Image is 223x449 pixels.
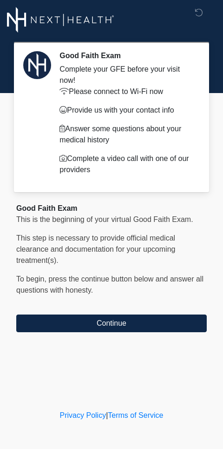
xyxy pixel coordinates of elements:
[59,86,193,97] p: Please connect to Wi-Fi now
[59,153,193,175] p: Complete a video call with one of our providers
[16,234,175,264] span: This step is necessary to provide official medical clearance and documentation for your upcoming ...
[60,411,106,419] a: Privacy Policy
[7,7,114,33] img: Next-Health Logo
[106,411,108,419] a: |
[16,203,207,214] div: Good Faith Exam
[59,64,193,86] div: Complete your GFE before your visit now!
[59,51,193,60] h2: Good Faith Exam
[59,123,193,146] p: Answer some questions about your medical history
[23,51,51,79] img: Agent Avatar
[16,275,203,294] span: To begin, ﻿﻿﻿﻿﻿﻿press the continue button below and answer all questions with honesty.
[108,411,163,419] a: Terms of Service
[16,315,207,332] button: Continue
[16,215,193,223] span: This is the beginning of your virtual Good Faith Exam.
[59,105,193,116] p: Provide us with your contact info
